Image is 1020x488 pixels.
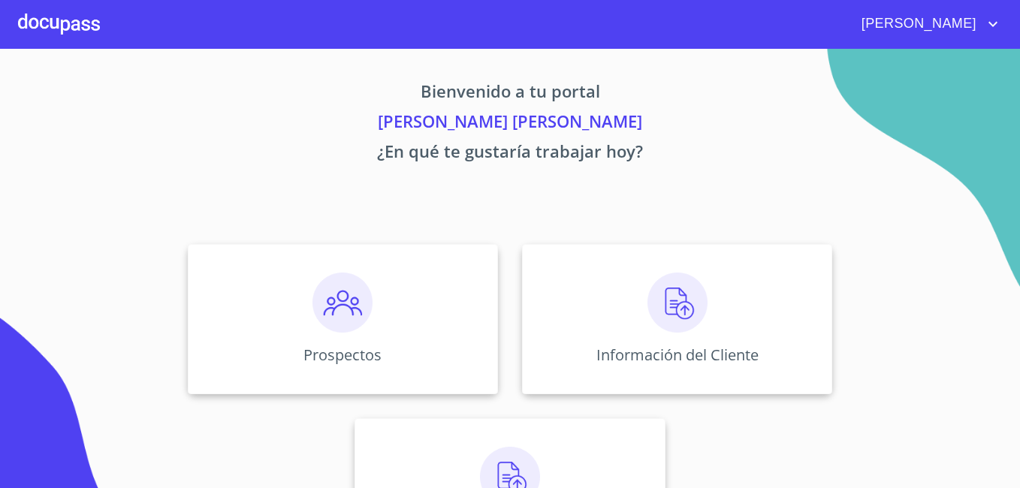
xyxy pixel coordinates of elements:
p: Prospectos [303,345,382,365]
img: carga.png [647,273,708,333]
span: [PERSON_NAME] [850,12,984,36]
img: prospectos.png [312,273,373,333]
p: [PERSON_NAME] [PERSON_NAME] [47,109,973,139]
button: account of current user [850,12,1002,36]
p: ¿En qué te gustaría trabajar hoy? [47,139,973,169]
p: Información del Cliente [596,345,759,365]
p: Bienvenido a tu portal [47,79,973,109]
